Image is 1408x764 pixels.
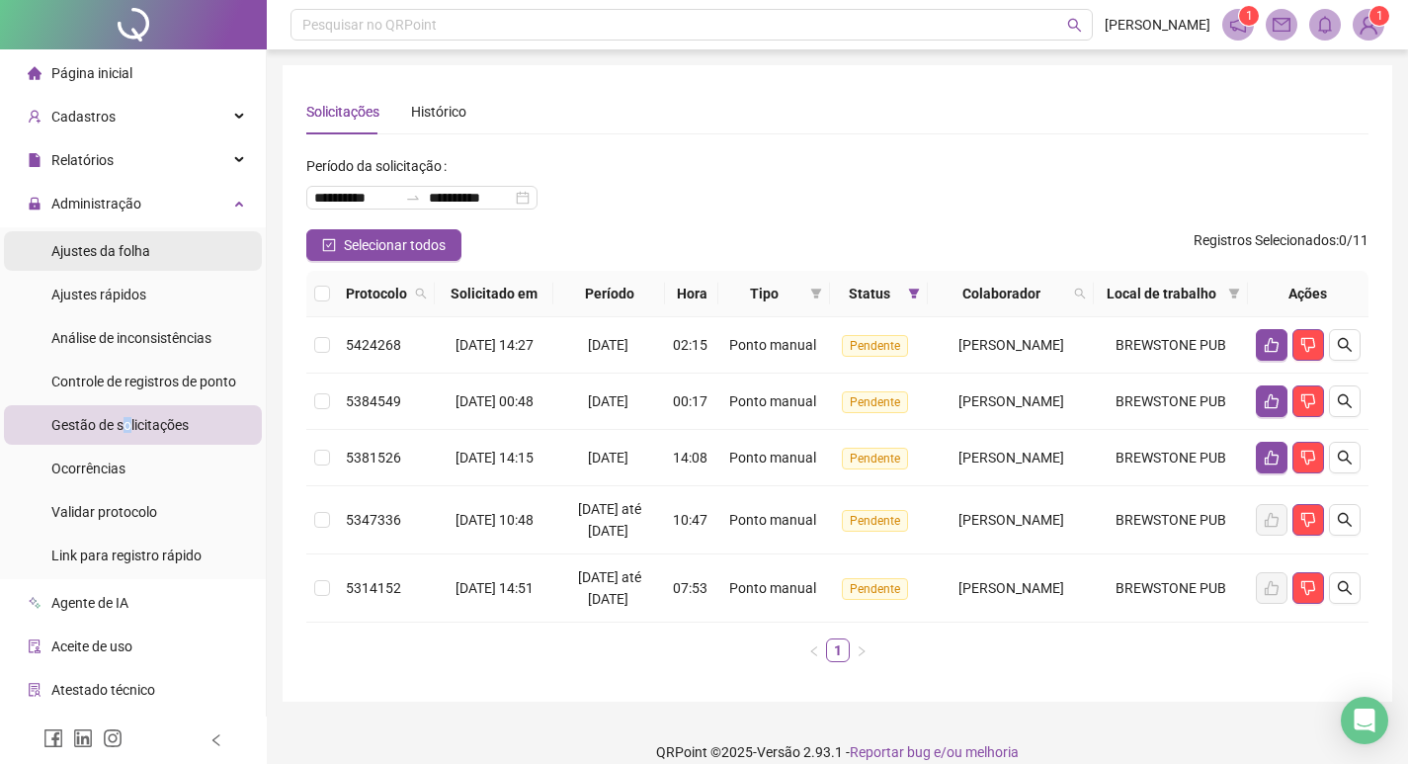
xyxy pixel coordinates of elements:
span: Registros Selecionados [1194,232,1336,248]
span: [DATE] [588,450,628,466]
span: Aceite de uso [51,638,132,654]
span: [PERSON_NAME] [958,450,1064,466]
span: notification [1229,16,1247,34]
td: BREWSTONE PUB [1094,554,1248,623]
span: Status [838,283,900,304]
span: Controle de registros de ponto [51,374,236,389]
span: Protocolo [346,283,407,304]
span: left [209,733,223,747]
span: [DATE] 14:51 [456,580,534,596]
span: [PERSON_NAME] [958,393,1064,409]
span: search [1337,450,1353,466]
span: Página inicial [51,65,132,81]
span: Relatórios [51,152,114,168]
span: 14:08 [673,450,707,466]
span: dislike [1300,450,1316,466]
td: BREWSTONE PUB [1094,317,1248,374]
span: 5347336 [346,512,401,528]
div: Histórico [411,101,466,123]
span: facebook [43,728,63,748]
span: 5424268 [346,337,401,353]
span: Selecionar todos [344,234,446,256]
li: Página anterior [802,638,826,662]
span: 5381526 [346,450,401,466]
span: [DATE] [588,393,628,409]
span: [DATE] até [DATE] [578,501,641,539]
span: search [1337,337,1353,353]
div: Ações [1256,283,1361,304]
span: filter [904,279,924,308]
span: linkedin [73,728,93,748]
span: search [1070,279,1090,308]
span: filter [806,279,826,308]
span: solution [28,683,41,697]
span: Pendente [842,578,908,600]
span: dislike [1300,512,1316,528]
span: like [1264,393,1280,409]
span: [PERSON_NAME] [958,512,1064,528]
span: to [405,190,421,206]
span: search [411,279,431,308]
span: [DATE] [588,337,628,353]
span: filter [1224,279,1244,308]
button: right [850,638,873,662]
span: dislike [1300,393,1316,409]
span: Pendente [842,391,908,413]
span: Gestão de solicitações [51,417,189,433]
span: file [28,153,41,167]
span: Ponto manual [729,393,816,409]
span: like [1264,337,1280,353]
span: dislike [1300,580,1316,596]
span: 1 [1376,9,1383,23]
span: left [808,645,820,657]
span: Validar protocolo [51,504,157,520]
span: Atestado técnico [51,682,155,698]
span: Pendente [842,448,908,469]
span: Ajustes da folha [51,243,150,259]
span: 1 [1246,9,1253,23]
span: home [28,66,41,80]
span: [DATE] até [DATE] [578,569,641,607]
span: Link para registro rápido [51,548,202,563]
span: right [856,645,868,657]
span: Versão [757,744,800,760]
span: Reportar bug e/ou melhoria [850,744,1019,760]
span: search [415,288,427,299]
span: check-square [322,238,336,252]
span: 00:17 [673,393,707,409]
a: 1 [827,639,849,661]
span: user-add [28,110,41,124]
li: Próxima página [850,638,873,662]
div: Open Intercom Messenger [1341,697,1388,744]
span: [PERSON_NAME] [1105,14,1210,36]
sup: 1 [1239,6,1259,26]
sup: Atualize o seu contato no menu Meus Dados [1369,6,1389,26]
span: Ponto manual [729,580,816,596]
span: Administração [51,196,141,212]
span: [DATE] 14:27 [456,337,534,353]
span: 5314152 [346,580,401,596]
span: swap-right [405,190,421,206]
span: mail [1273,16,1290,34]
span: Colaborador [936,283,1066,304]
span: Análise de inconsistências [51,330,211,346]
span: Ajustes rápidos [51,287,146,302]
span: search [1337,393,1353,409]
span: Ponto manual [729,337,816,353]
span: filter [1228,288,1240,299]
th: Solicitado em [435,271,553,317]
span: 5384549 [346,393,401,409]
button: left [802,638,826,662]
td: BREWSTONE PUB [1094,374,1248,430]
span: like [1264,450,1280,466]
span: Tipo [726,283,802,304]
span: bell [1316,16,1334,34]
span: [DATE] 14:15 [456,450,534,466]
span: Ponto manual [729,512,816,528]
span: 02:15 [673,337,707,353]
span: search [1074,288,1086,299]
button: Selecionar todos [306,229,461,261]
span: instagram [103,728,123,748]
span: [DATE] 10:48 [456,512,534,528]
th: Hora [665,271,718,317]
